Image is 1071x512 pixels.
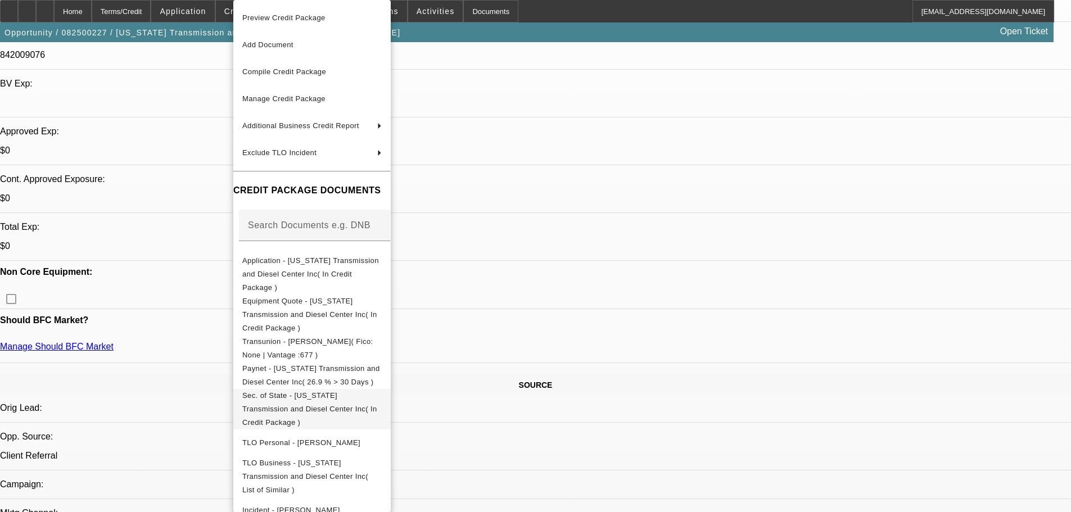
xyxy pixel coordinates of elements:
[242,391,377,427] span: Sec. of State - [US_STATE] Transmission and Diesel Center Inc( In Credit Package )
[242,148,317,157] span: Exclude TLO Incident
[242,121,359,130] span: Additional Business Credit Report
[233,429,391,456] button: TLO Personal - Safley, Kevin
[242,13,326,22] span: Preview Credit Package
[242,94,326,103] span: Manage Credit Package
[233,184,391,197] h4: CREDIT PACKAGE DOCUMENTS
[242,256,379,292] span: Application - [US_STATE] Transmission and Diesel Center Inc( In Credit Package )
[233,294,391,335] button: Equipment Quote - Oregon Transmission and Diesel Center Inc( In Credit Package )
[233,456,391,497] button: TLO Business - Oregon Transmission and Diesel Center Inc( List of Similar )
[242,438,360,447] span: TLO Personal - [PERSON_NAME]
[242,67,326,76] span: Compile Credit Package
[242,364,380,386] span: Paynet - [US_STATE] Transmission and Diesel Center Inc( 26.9 % > 30 Days )
[242,40,293,49] span: Add Document
[233,335,391,362] button: Transunion - Safley, Kevin( Fico: None | Vantage :677 )
[242,297,377,332] span: Equipment Quote - [US_STATE] Transmission and Diesel Center Inc( In Credit Package )
[233,362,391,389] button: Paynet - Oregon Transmission and Diesel Center Inc( 26.9 % > 30 Days )
[242,337,373,359] span: Transunion - [PERSON_NAME]( Fico: None | Vantage :677 )
[233,389,391,429] button: Sec. of State - Oregon Transmission and Diesel Center Inc( In Credit Package )
[233,254,391,294] button: Application - Oregon Transmission and Diesel Center Inc( In Credit Package )
[242,459,368,494] span: TLO Business - [US_STATE] Transmission and Diesel Center Inc( List of Similar )
[248,220,370,230] mat-label: Search Documents e.g. DNB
